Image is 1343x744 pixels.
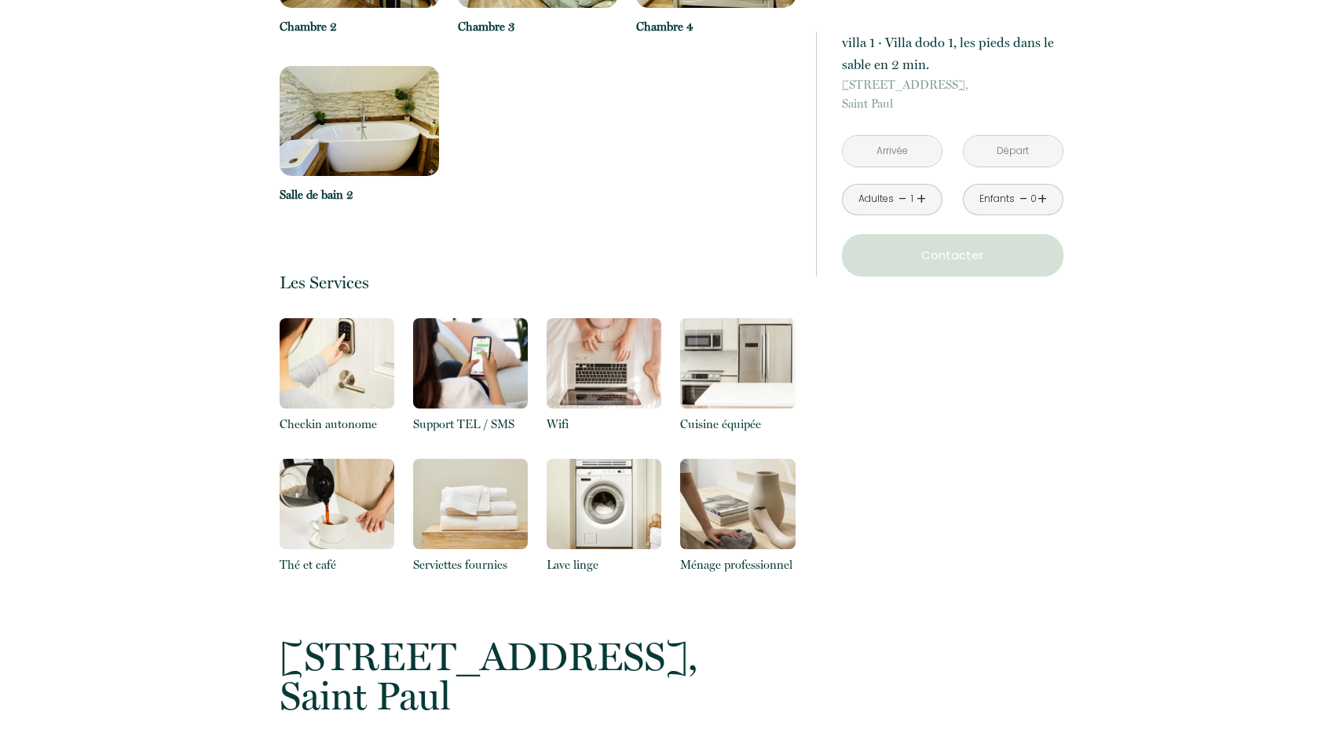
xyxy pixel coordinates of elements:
[842,75,1063,94] span: [STREET_ADDRESS],
[847,246,1058,265] p: Contacter
[280,66,439,176] img: 17601150650116.jpg
[908,192,916,207] div: 1
[280,272,795,293] p: Les Services
[413,415,528,434] p: Support TEL / SMS
[413,459,528,549] img: 16317117296737.png
[547,415,661,434] p: Wifi
[680,555,795,574] p: Ménage professionnel
[280,415,394,434] p: Checkin autonome
[858,192,894,207] div: Adultes
[842,31,1063,75] p: villa 1 · Villa dodo 1, les pieds dans le sable en 2 min.
[547,459,661,549] img: 16317117156563.png
[280,185,439,204] p: Salle de bain 2
[1019,187,1028,211] a: -
[547,318,661,409] img: 16317118538936.png
[280,17,439,36] p: Chambre 2
[680,318,795,409] img: 16317117489567.png
[547,555,661,574] p: Lave linge
[680,415,795,434] p: Cuisine équipée
[842,75,1063,113] p: Saint Paul
[964,136,1063,167] input: Départ
[280,637,795,676] span: [STREET_ADDRESS],
[280,555,394,574] p: Thé et café
[458,17,617,36] p: Chambre 3
[1037,187,1047,211] a: +
[636,17,796,36] p: Chambre 4
[413,555,528,574] p: Serviettes fournies
[917,187,926,211] a: +
[280,637,795,716] p: Saint Paul
[979,192,1015,207] div: Enfants
[843,136,942,167] input: Arrivée
[280,459,394,549] img: 16317116268495.png
[280,318,394,409] img: 16317119059781.png
[842,234,1063,277] button: Contacter
[413,318,528,409] img: 16321164693103.png
[680,459,795,549] img: 1631711882769.png
[898,187,907,211] a: -
[1030,192,1037,207] div: 0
